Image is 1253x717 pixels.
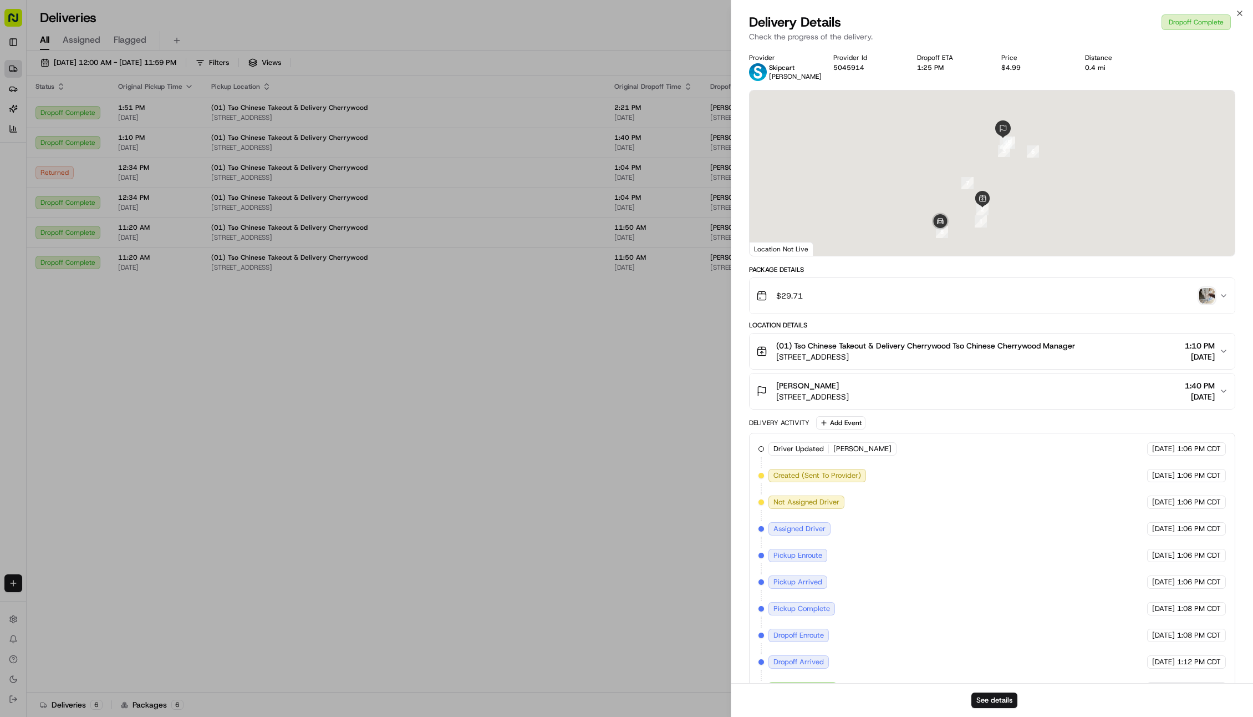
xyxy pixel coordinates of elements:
[1177,657,1221,667] span: 1:12 PM CDT
[1000,137,1012,149] div: 4
[1152,524,1175,534] span: [DATE]
[1152,497,1175,507] span: [DATE]
[1085,53,1151,62] div: Distance
[750,334,1235,369] button: (01) Tso Chinese Takeout & Delivery Cherrywood Tso Chinese Cherrywood Manager[STREET_ADDRESS]1:10...
[773,657,824,667] span: Dropoff Arrived
[749,53,815,62] div: Provider
[773,577,822,587] span: Pickup Arrived
[1199,288,1215,304] img: photo_proof_of_delivery image
[769,63,794,72] span: Skipcart
[750,278,1235,314] button: $29.71photo_proof_of_delivery image
[776,351,1075,362] span: [STREET_ADDRESS]
[749,31,1235,42] p: Check the progress of the delivery.
[1152,604,1175,614] span: [DATE]
[773,630,824,640] span: Dropoff Enroute
[816,416,865,430] button: Add Event
[750,373,1235,409] button: [PERSON_NAME][STREET_ADDRESS]1:40 PM[DATE]
[749,418,809,427] div: Delivery Activity
[750,242,813,256] div: Location Not Live
[1003,137,1015,149] div: 5
[1185,380,1215,391] span: 1:40 PM
[773,497,839,507] span: Not Assigned Driver
[1001,63,1067,72] div: $4.99
[769,72,822,81] span: [PERSON_NAME]
[833,53,899,62] div: Provider Id
[976,203,989,215] div: 2
[1177,471,1221,481] span: 1:06 PM CDT
[776,391,849,402] span: [STREET_ADDRESS]
[1001,53,1067,62] div: Price
[773,524,826,534] span: Assigned Driver
[1185,351,1215,362] span: [DATE]
[1152,577,1175,587] span: [DATE]
[1185,340,1215,351] span: 1:10 PM
[975,215,987,228] div: 1
[961,177,974,189] div: 7
[1085,63,1151,72] div: 0.4 mi
[749,265,1235,274] div: Package Details
[1177,524,1221,534] span: 1:06 PM CDT
[1177,551,1221,561] span: 1:06 PM CDT
[1152,657,1175,667] span: [DATE]
[971,693,1017,708] button: See details
[1152,630,1175,640] span: [DATE]
[1185,391,1215,402] span: [DATE]
[773,471,861,481] span: Created (Sent To Provider)
[776,380,839,391] span: [PERSON_NAME]
[1177,497,1221,507] span: 1:06 PM CDT
[773,444,824,454] span: Driver Updated
[773,604,830,614] span: Pickup Complete
[749,63,767,81] img: profile_skipcart_partner.png
[776,290,803,301] span: $29.71
[749,13,841,31] span: Delivery Details
[833,444,892,454] span: [PERSON_NAME]
[1177,577,1221,587] span: 1:06 PM CDT
[1152,471,1175,481] span: [DATE]
[1152,444,1175,454] span: [DATE]
[917,63,983,72] div: 1:25 PM
[833,63,864,72] button: 5045914
[1177,630,1221,640] span: 1:08 PM CDT
[1152,551,1175,561] span: [DATE]
[773,551,822,561] span: Pickup Enroute
[1177,444,1221,454] span: 1:06 PM CDT
[1177,604,1221,614] span: 1:08 PM CDT
[776,340,1075,351] span: (01) Tso Chinese Takeout & Delivery Cherrywood Tso Chinese Cherrywood Manager
[1027,145,1039,158] div: 6
[917,53,983,62] div: Dropoff ETA
[998,145,1010,157] div: 3
[749,321,1235,330] div: Location Details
